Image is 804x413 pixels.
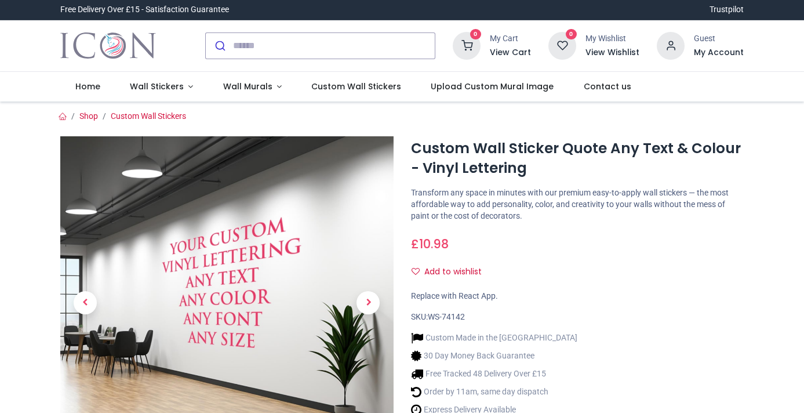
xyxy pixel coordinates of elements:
[60,30,156,62] a: Logo of Icon Wall Stickers
[585,33,639,45] div: My Wishlist
[411,368,577,380] li: Free Tracked 48 Delivery Over £15
[111,111,186,121] a: Custom Wall Stickers
[60,30,156,62] img: Icon Wall Stickers
[130,81,184,92] span: Wall Stickers
[411,291,744,302] div: Replace with React App.
[311,81,401,92] span: Custom Wall Stickers
[411,262,492,282] button: Add to wishlistAdd to wishlist
[490,33,531,45] div: My Cart
[74,291,97,314] span: Previous
[431,81,554,92] span: Upload Custom Mural Image
[356,291,380,314] span: Next
[566,29,577,40] sup: 0
[710,4,744,16] a: Trustpilot
[428,312,465,321] span: WS-74142
[585,47,639,59] a: View Wishlist
[75,81,100,92] span: Home
[490,47,531,59] a: View Cart
[470,29,481,40] sup: 0
[584,81,631,92] span: Contact us
[223,81,272,92] span: Wall Murals
[411,332,577,344] li: Custom Made in the [GEOGRAPHIC_DATA]
[694,33,744,45] div: Guest
[548,40,576,49] a: 0
[60,4,229,16] div: Free Delivery Over £15 - Satisfaction Guarantee
[208,72,297,102] a: Wall Murals
[115,72,208,102] a: Wall Stickers
[411,350,577,362] li: 30 Day Money Back Guarantee
[411,236,449,252] span: £
[453,40,481,49] a: 0
[411,386,577,398] li: Order by 11am, same day dispatch
[411,139,744,179] h1: Custom Wall Sticker Quote Any Text & Colour - Vinyl Lettering
[412,267,420,276] i: Add to wishlist
[694,47,744,59] a: My Account
[79,111,98,121] a: Shop
[411,311,744,323] div: SKU:
[411,187,744,222] p: Transform any space in minutes with our premium easy-to-apply wall stickers — the most affordable...
[419,236,449,252] span: 10.98
[206,33,233,59] button: Submit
